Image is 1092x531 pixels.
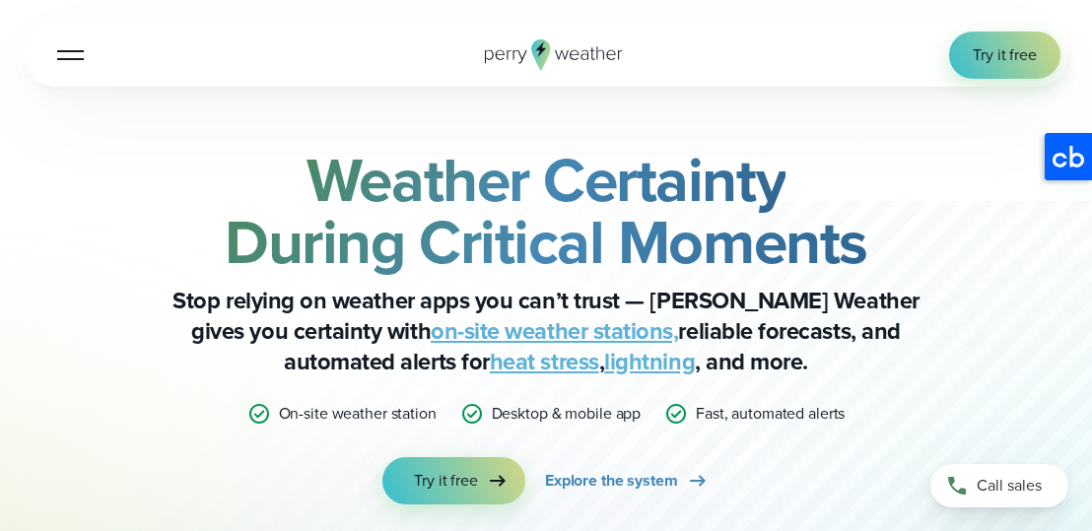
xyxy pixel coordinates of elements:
[696,402,845,426] p: Fast, automated alerts
[545,469,678,493] span: Explore the system
[414,469,478,493] span: Try it free
[973,43,1037,67] span: Try it free
[431,314,678,348] a: on-site weather stations,
[604,345,695,378] a: lightning
[977,474,1042,498] span: Call sales
[545,457,710,504] a: Explore the system
[279,402,437,426] p: On-site weather station
[152,286,940,378] p: Stop relying on weather apps you can’t trust — [PERSON_NAME] Weather gives you certainty with rel...
[382,457,525,504] a: Try it free
[949,32,1060,79] a: Try it free
[930,464,1068,507] a: Call sales
[225,135,866,288] strong: Weather Certainty During Critical Moments
[492,402,642,426] p: Desktop & mobile app
[490,345,599,378] a: heat stress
